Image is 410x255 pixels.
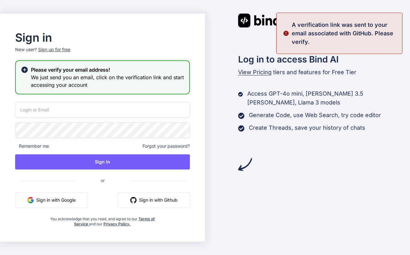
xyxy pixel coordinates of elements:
[238,14,294,27] img: Bind AI logo
[249,123,365,132] p: Create Threads, save your history of chats
[103,222,131,226] a: Privacy Policy.
[15,154,190,169] button: Sign In
[15,33,190,43] h2: Sign in
[283,21,289,46] img: alert
[15,46,190,60] p: New user?
[238,69,272,75] span: View Pricing
[31,66,184,74] h2: Please verify your email address!
[15,193,88,208] button: Sign in with Google
[27,197,34,203] img: google
[143,143,190,149] span: Forgot your password?
[38,46,70,53] div: Sign up for free
[118,193,190,208] button: Sign in with Github
[292,21,398,46] p: A verification link was sent to your email associated with GitHub. Please verify.
[15,143,49,149] span: Remember me
[238,157,252,171] img: arrow
[247,89,410,107] p: Access GPT-4o mini, [PERSON_NAME] 3.5 [PERSON_NAME], Llama 3 models
[238,68,410,77] p: tiers and features for Free Tier
[75,173,130,188] span: or
[249,111,381,120] p: Generate Code, use Web Search, try code editor
[238,53,410,66] h2: Log in to access Bind AI
[15,102,190,117] input: Login or Email
[130,197,137,203] img: github
[31,74,184,89] h3: We just send you an email, click on the verification link and start accessing your account
[74,216,155,226] a: Terms of Service
[44,213,161,227] div: You acknowledge that you read, and agree to our and our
